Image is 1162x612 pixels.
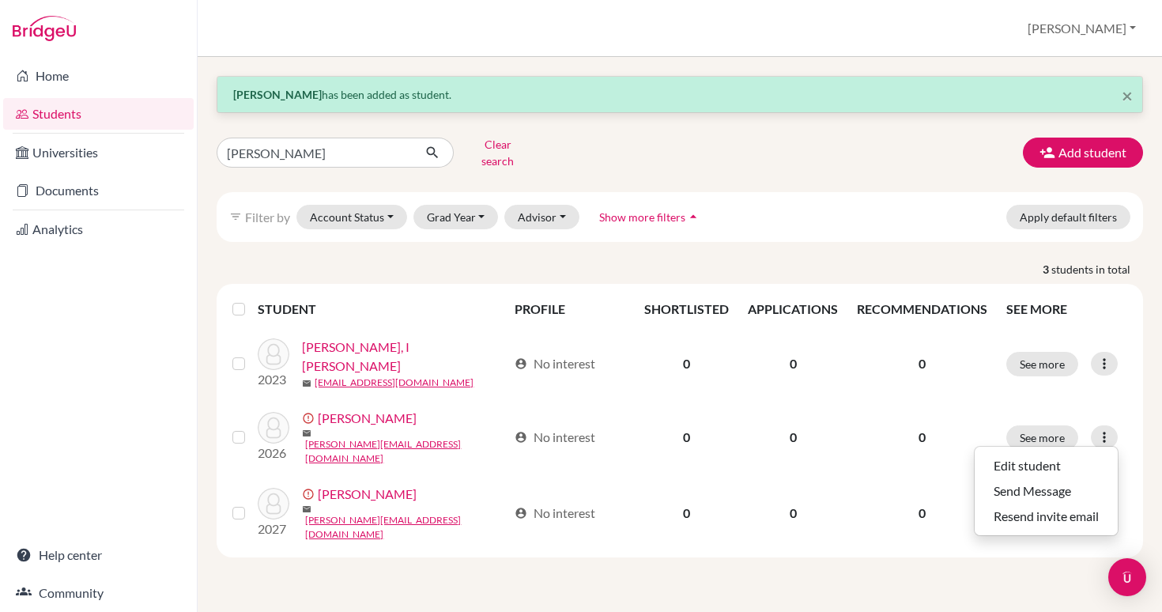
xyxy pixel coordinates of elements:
a: [EMAIL_ADDRESS][DOMAIN_NAME] [315,376,473,390]
a: [PERSON_NAME] [318,409,417,428]
span: account_circle [515,357,527,370]
th: SHORTLISTED [635,290,738,328]
strong: 3 [1043,261,1051,278]
button: Send Message [975,478,1118,504]
button: [PERSON_NAME] [1021,13,1143,43]
a: [PERSON_NAME][EMAIL_ADDRESS][DOMAIN_NAME] [305,513,507,542]
th: RECOMMENDATIONS [847,290,997,328]
img: Jehuda, I Gede Caisar Arthur [258,338,289,370]
button: See more [1006,352,1078,376]
p: 0 [857,428,987,447]
p: 2027 [258,519,289,538]
a: Help center [3,539,194,571]
div: No interest [515,428,595,447]
input: Find student by name... [217,138,413,168]
img: Sotta, Arthur [258,488,289,519]
p: 0 [857,504,987,523]
span: mail [302,504,311,514]
div: No interest [515,354,595,373]
a: [PERSON_NAME][EMAIL_ADDRESS][DOMAIN_NAME] [305,437,507,466]
p: 2026 [258,444,289,463]
span: mail [302,379,311,388]
td: 0 [738,399,847,475]
button: See more [1006,425,1078,450]
div: No interest [515,504,595,523]
p: has been added as student. [233,86,1126,103]
button: Edit student [975,453,1118,478]
button: Close [1122,86,1133,105]
span: Filter by [245,210,290,225]
div: Open Intercom Messenger [1108,558,1146,596]
a: Home [3,60,194,92]
span: account_circle [515,507,527,519]
td: 0 [635,399,738,475]
a: Students [3,98,194,130]
th: SEE MORE [997,290,1137,328]
img: Bridge-U [13,16,76,41]
td: 0 [635,328,738,399]
button: Grad Year [413,205,499,229]
img: SANTANA, Arthur [258,412,289,444]
i: arrow_drop_up [685,209,701,225]
a: Community [3,577,194,609]
a: Analytics [3,213,194,245]
button: Advisor [504,205,579,229]
span: error_outline [302,488,318,501]
span: × [1122,84,1133,107]
button: Account Status [296,205,407,229]
td: 0 [738,328,847,399]
i: filter_list [229,210,242,223]
button: Apply default filters [1006,205,1130,229]
a: [PERSON_NAME] [318,485,417,504]
th: PROFILE [505,290,636,328]
strong: [PERSON_NAME] [233,88,322,101]
span: account_circle [515,431,527,444]
p: 0 [857,354,987,373]
button: Clear search [454,132,541,173]
th: STUDENT [258,290,504,328]
span: students in total [1051,261,1143,278]
p: 2023 [258,370,289,389]
a: Documents [3,175,194,206]
td: 0 [738,475,847,551]
span: mail [302,429,311,438]
a: Universities [3,137,194,168]
th: APPLICATIONS [738,290,847,328]
button: Show more filtersarrow_drop_up [586,205,715,229]
button: Resend invite email [975,504,1118,529]
td: 0 [635,475,738,551]
button: Add student [1023,138,1143,168]
span: Show more filters [599,210,685,224]
span: error_outline [302,412,318,425]
a: [PERSON_NAME], I [PERSON_NAME] [302,338,507,376]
